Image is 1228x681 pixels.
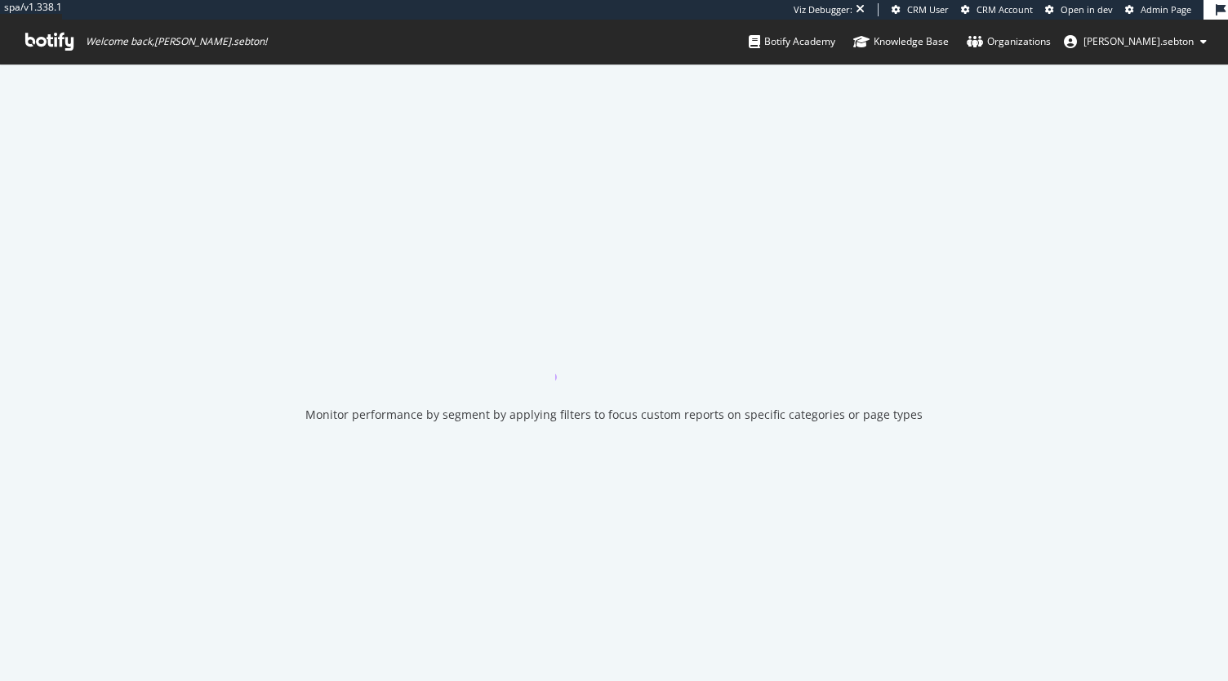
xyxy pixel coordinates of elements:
span: anne.sebton [1083,34,1194,48]
a: Organizations [967,20,1051,64]
a: CRM User [892,3,949,16]
div: Monitor performance by segment by applying filters to focus custom reports on specific categories... [305,407,923,423]
button: [PERSON_NAME].sebton [1051,29,1220,55]
a: CRM Account [961,3,1033,16]
div: Viz Debugger: [794,3,852,16]
a: Botify Academy [749,20,835,64]
a: Admin Page [1125,3,1191,16]
a: Open in dev [1045,3,1113,16]
div: Botify Academy [749,33,835,50]
span: Welcome back, [PERSON_NAME].sebton ! [86,35,267,48]
span: Admin Page [1141,3,1191,16]
div: animation [555,322,673,381]
div: Organizations [967,33,1051,50]
span: Open in dev [1061,3,1113,16]
a: Knowledge Base [853,20,949,64]
div: Knowledge Base [853,33,949,50]
span: CRM Account [977,3,1033,16]
span: CRM User [907,3,949,16]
